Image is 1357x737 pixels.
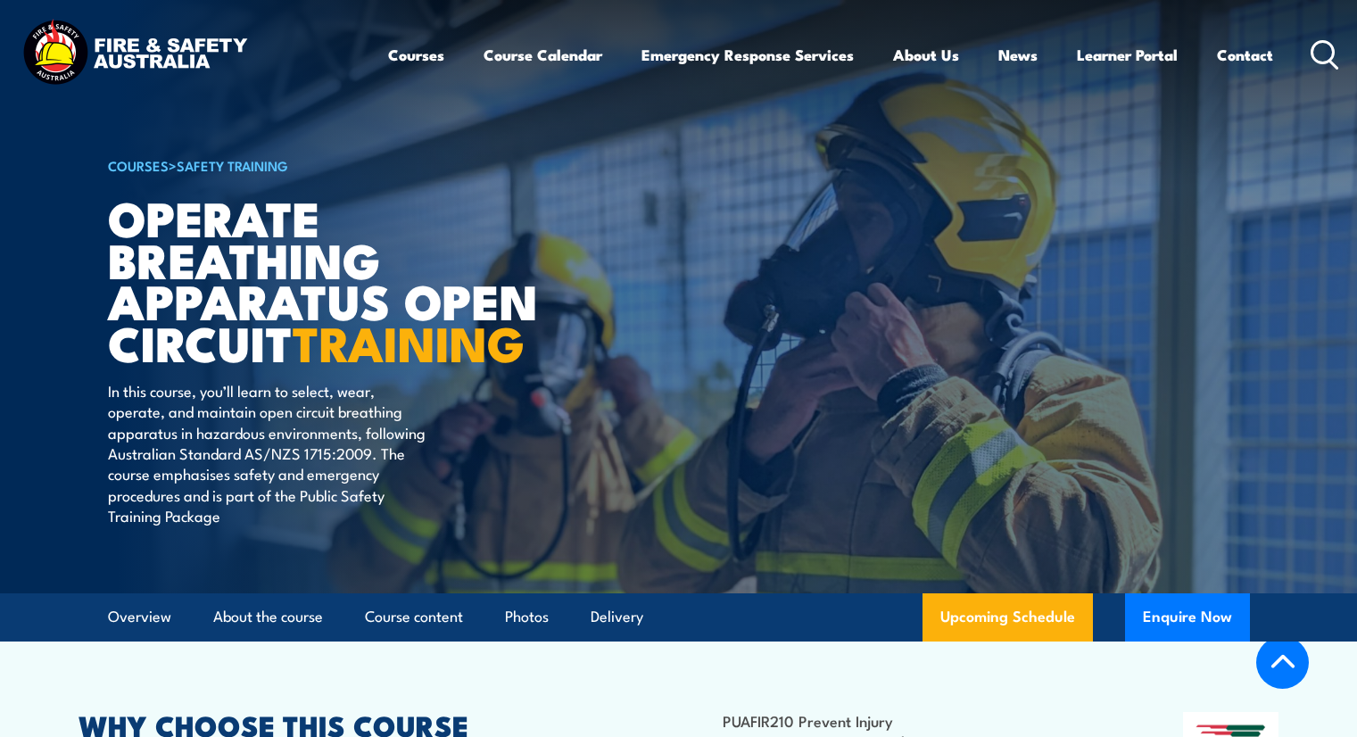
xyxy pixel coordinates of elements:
h6: > [108,154,549,176]
a: Contact [1217,31,1273,79]
a: Delivery [591,593,643,641]
a: About Us [893,31,959,79]
strong: TRAINING [293,304,525,378]
p: In this course, you’ll learn to select, wear, operate, and maintain open circuit breathing appara... [108,380,434,526]
a: COURSES [108,155,169,175]
h1: Operate Breathing Apparatus Open Circuit [108,196,549,363]
a: Upcoming Schedule [923,593,1093,642]
a: Overview [108,593,171,641]
h2: WHY CHOOSE THIS COURSE [79,712,600,737]
a: News [998,31,1038,79]
a: Courses [388,31,444,79]
li: PUAFIR210 Prevent Injury [723,710,1096,731]
a: Course content [365,593,463,641]
a: Course Calendar [484,31,602,79]
a: Photos [505,593,549,641]
a: Emergency Response Services [641,31,854,79]
button: Enquire Now [1125,593,1250,642]
a: Safety Training [177,155,288,175]
a: Learner Portal [1077,31,1178,79]
a: About the course [213,593,323,641]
